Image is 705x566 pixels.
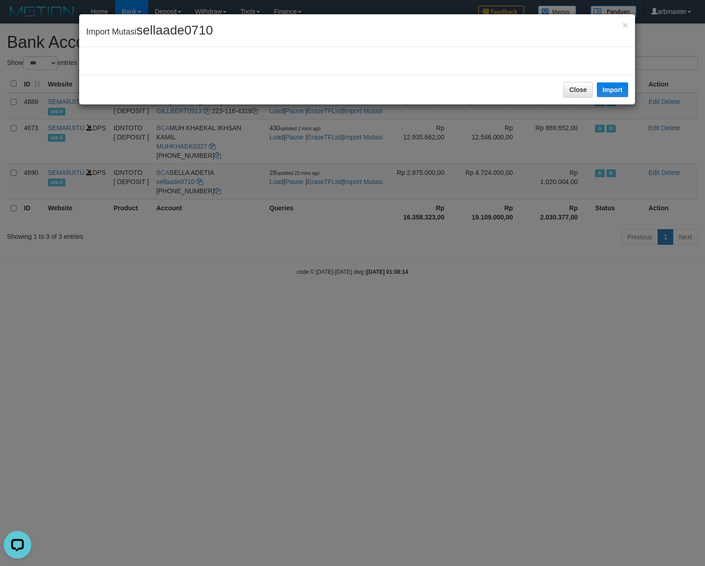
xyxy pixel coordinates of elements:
button: Open LiveChat chat widget [4,4,31,31]
span: sellaade0710 [136,23,213,37]
span: Import Mutasi [86,27,213,36]
button: Close [623,20,628,30]
button: Import [597,82,628,97]
button: Close [563,82,593,98]
span: × [623,20,628,30]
